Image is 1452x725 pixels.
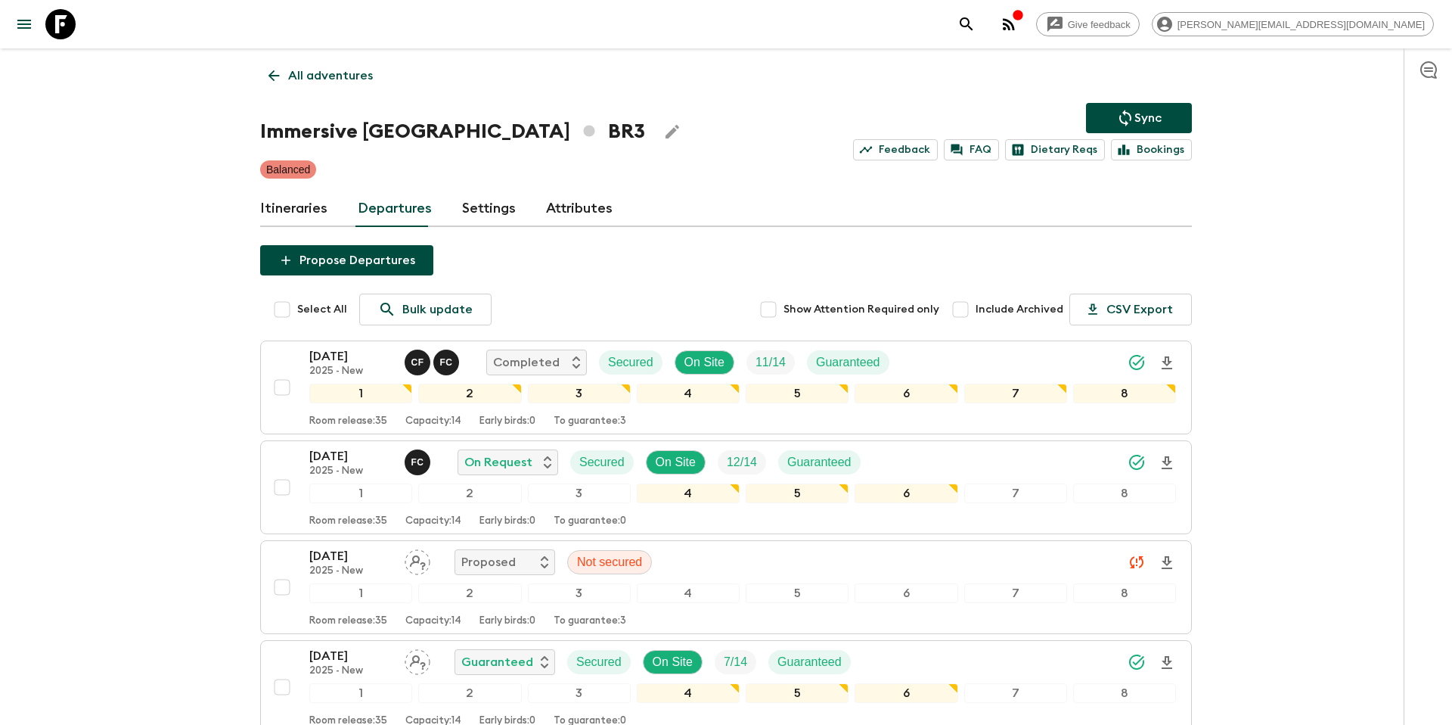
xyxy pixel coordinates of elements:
[1158,354,1176,372] svg: Download Onboarding
[309,565,392,577] p: 2025 - New
[1073,583,1176,603] div: 8
[528,583,631,603] div: 3
[554,615,626,627] p: To guarantee: 3
[637,683,740,703] div: 4
[260,191,327,227] a: Itineraries
[309,515,387,527] p: Room release: 35
[309,615,387,627] p: Room release: 35
[418,583,521,603] div: 2
[567,550,652,574] div: Not secured
[528,384,631,403] div: 3
[646,450,706,475] div: On Site
[637,384,740,403] div: 4
[1005,139,1105,160] a: Dietary Reqs
[405,454,433,466] span: Felipe Cavalcanti
[405,415,461,428] p: Capacity: 14
[309,665,392,677] p: 2025 - New
[309,384,412,403] div: 1
[309,484,412,503] div: 1
[464,453,532,471] p: On Request
[405,515,461,527] p: Capacity: 14
[964,484,1067,503] div: 7
[656,453,696,471] p: On Site
[479,415,535,428] p: Early birds: 0
[951,9,982,39] button: search adventures
[964,583,1067,603] div: 7
[309,366,392,378] p: 2025 - New
[783,302,939,317] span: Show Attention Required only
[358,191,432,227] a: Departures
[493,353,560,372] p: Completed
[964,384,1067,403] div: 7
[1158,454,1176,472] svg: Download Onboarding
[260,341,1192,434] button: [DATE]2025 - NewClarissa Fusco, Felipe CavalcantiCompletedSecuredOn SiteTrip FillGuaranteed123456...
[309,465,392,478] p: 2025 - New
[746,484,849,503] div: 5
[746,583,849,603] div: 5
[855,384,957,403] div: 6
[637,583,740,603] div: 4
[855,484,957,503] div: 6
[461,653,533,671] p: Guaranteed
[260,540,1192,634] button: [DATE]2025 - NewAssign pack leaderProposedNot secured12345678Room release:35Capacity:14Early bird...
[1128,653,1146,671] svg: Synced Successfully
[418,484,521,503] div: 2
[1073,484,1176,503] div: 8
[1169,19,1433,30] span: [PERSON_NAME][EMAIL_ADDRESS][DOMAIN_NAME]
[755,353,786,372] p: 11 / 14
[724,653,747,671] p: 7 / 14
[653,653,693,671] p: On Site
[944,139,999,160] a: FAQ
[462,191,516,227] a: Settings
[1152,12,1434,36] div: [PERSON_NAME][EMAIL_ADDRESS][DOMAIN_NAME]
[746,384,849,403] div: 5
[1036,12,1140,36] a: Give feedback
[567,650,631,674] div: Secured
[579,453,625,471] p: Secured
[637,484,740,503] div: 4
[964,683,1067,703] div: 7
[855,583,957,603] div: 6
[359,294,492,325] a: Bulk update
[855,683,957,703] div: 6
[570,450,634,475] div: Secured
[309,347,392,366] p: [DATE]
[746,350,795,375] div: Trip Fill
[260,245,433,275] button: Propose Departures
[853,139,938,160] a: Feedback
[405,450,433,475] button: FC
[546,191,613,227] a: Attributes
[816,353,880,372] p: Guaranteed
[297,302,347,317] span: Select All
[479,615,535,627] p: Early birds: 0
[1069,294,1192,325] button: CSV Export
[608,353,653,372] p: Secured
[418,384,521,403] div: 2
[554,415,626,428] p: To guarantee: 3
[577,553,642,571] p: Not secured
[309,547,392,565] p: [DATE]
[309,447,392,465] p: [DATE]
[405,654,430,666] span: Assign pack leader
[260,117,645,147] h1: Immersive [GEOGRAPHIC_DATA] BR3
[528,484,631,503] div: 3
[402,300,473,319] p: Bulk update
[684,353,724,372] p: On Site
[461,553,516,571] p: Proposed
[599,350,662,375] div: Secured
[1158,554,1176,572] svg: Download Onboarding
[260,61,381,91] a: All adventures
[643,650,703,674] div: On Site
[1128,553,1146,571] svg: Unable to sync - Check prices and secured
[976,302,1063,317] span: Include Archived
[718,450,766,475] div: Trip Fill
[528,683,631,703] div: 3
[777,653,842,671] p: Guaranteed
[1128,353,1146,372] svg: Synced Successfully
[418,683,521,703] div: 2
[405,615,461,627] p: Capacity: 14
[309,415,387,428] p: Room release: 35
[309,647,392,665] p: [DATE]
[288,67,373,85] p: All adventures
[1111,139,1192,160] a: Bookings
